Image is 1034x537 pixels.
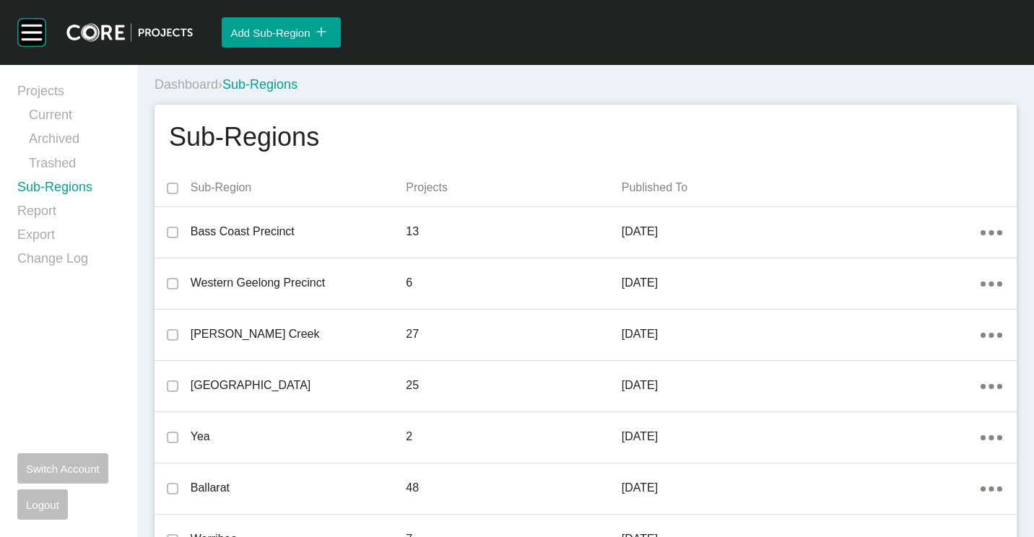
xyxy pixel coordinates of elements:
a: Dashboard [155,77,218,92]
a: Report [17,202,120,226]
p: Yea [191,429,407,445]
p: Sub-Region [191,180,407,196]
p: [DATE] [622,377,981,393]
p: [DATE] [622,480,981,496]
p: Bass Coast Precinct [191,224,407,240]
p: 6 [406,275,622,291]
p: 27 [406,326,622,342]
button: Add Sub-Region [222,17,340,48]
a: Sub-Regions [17,178,120,202]
a: Projects [17,82,120,106]
a: Change Log [17,250,120,274]
p: Western Geelong Precinct [191,275,407,291]
p: [DATE] [622,326,981,342]
p: [PERSON_NAME] Creek [191,326,407,342]
a: Current [29,106,120,130]
p: 2 [406,429,622,445]
a: Trashed [29,154,120,178]
p: [DATE] [622,429,981,445]
button: Logout [17,489,68,520]
p: Projects [406,180,622,196]
p: 25 [406,377,622,393]
p: [DATE] [622,275,981,291]
span: Sub-Regions [222,77,297,92]
h1: Sub-Regions [169,119,319,155]
p: [DATE] [622,224,981,240]
a: Archived [29,130,120,154]
button: Switch Account [17,453,108,484]
span: Add Sub-Region [230,27,310,39]
p: 48 [406,480,622,496]
span: Switch Account [26,463,100,475]
span: › [218,77,222,92]
a: Export [17,226,120,250]
p: Published To [622,180,981,196]
p: Ballarat [191,480,407,496]
p: [GEOGRAPHIC_DATA] [191,377,407,393]
span: Logout [26,499,59,511]
p: 13 [406,224,622,240]
img: core-logo-dark.3138cae2.png [66,23,193,42]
